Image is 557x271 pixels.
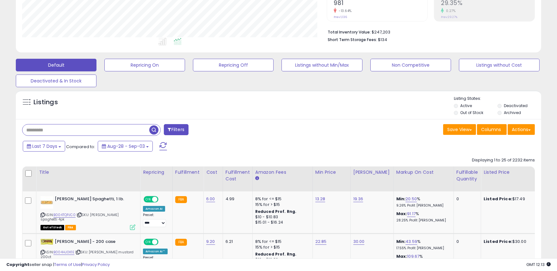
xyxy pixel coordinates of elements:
div: Listed Price [484,169,538,176]
div: seller snap | | [6,262,110,268]
b: Listed Price: [484,238,512,244]
div: 0 [456,239,476,244]
label: Archived [504,110,521,115]
button: Actions [508,124,535,135]
b: Listed Price: [484,196,512,202]
span: | SKU: [PERSON_NAME] mustard 200ct [40,250,134,259]
div: 8% for <= $15 [255,196,308,202]
a: 9.20 [206,238,215,245]
a: Terms of Use [54,262,81,268]
div: 8% for <= $15 [255,239,308,244]
span: 2025-09-11 12:13 GMT [526,262,551,268]
label: Deactivated [504,103,528,108]
a: 91.17 [407,211,416,217]
div: Amazon AI [143,206,165,212]
a: 6.00 [206,196,215,202]
div: % [396,239,449,250]
span: Last 7 Days [32,143,57,149]
b: Max: [396,211,407,217]
div: Amazon Fees [255,169,310,176]
button: Default [16,59,96,71]
button: Save View [443,124,476,135]
button: Last 7 Days [23,141,65,152]
span: Compared to: [66,144,95,150]
div: 0 [456,196,476,202]
div: 4.99 [226,196,248,202]
p: 9.26% Profit [PERSON_NAME] [396,203,449,208]
span: All listings that are currently out of stock and unavailable for purchase on Amazon [40,225,64,230]
p: 28.25% Profit [PERSON_NAME] [396,218,449,223]
div: Min Price [315,169,348,176]
small: -13.64% [337,9,352,13]
button: Columns [477,124,507,135]
div: Markup on Cost [396,169,451,176]
span: Aug-28 - Sep-03 [107,143,145,149]
b: Min: [396,196,406,202]
div: 15% for > $15 [255,244,308,250]
p: 17.55% Profit [PERSON_NAME] [396,246,449,250]
button: Repricing Off [193,59,274,71]
b: Reduced Prof. Rng. [255,251,297,257]
small: Prev: 1,136 [334,15,347,19]
button: Listings without Cost [459,59,540,71]
div: % [396,211,449,223]
label: Active [460,103,472,108]
span: FBA [65,225,76,230]
div: ASIN: [40,196,135,229]
small: Prev: 29.27% [441,15,457,19]
label: Out of Stock [460,110,483,115]
div: % [396,196,449,208]
p: Listing States: [454,96,541,102]
small: Amazon Fees. [255,176,259,181]
th: The percentage added to the cost of goods (COGS) that forms the calculator for Min & Max prices. [393,166,454,191]
div: 6.21 [226,239,248,244]
b: Reduced Prof. Rng. [255,209,297,214]
div: 15% for > $15 [255,202,308,208]
b: [PERSON_NAME] Spaghetti, 1 lb. [55,196,132,204]
span: ON [144,197,152,202]
div: $30.00 [484,239,536,244]
div: Displaying 1 to 25 of 2232 items [472,157,535,163]
button: Aug-28 - Sep-03 [98,141,153,152]
small: 0.27% [444,9,456,13]
a: 13.28 [315,196,325,202]
button: Deactivated & In Stock [16,75,96,87]
div: Repricing [143,169,170,176]
span: OFF [158,197,168,202]
a: 22.85 [315,238,327,245]
div: $17.49 [484,196,536,202]
div: Preset: [143,213,168,227]
li: $247,203 [328,28,530,35]
a: 19.36 [353,196,363,202]
button: Non Competitive [370,59,451,71]
a: 43.59 [405,238,417,245]
div: Cost [206,169,220,176]
b: Total Inventory Value: [328,29,371,35]
div: Amazon AI * [143,249,168,254]
div: Fulfillment Cost [226,169,250,182]
span: OFF [158,239,168,244]
button: Listings without Min/Max [282,59,362,71]
div: Fulfillable Quantity [456,169,478,182]
img: 41qi2eNlwtL._SL40_.jpg [40,239,53,245]
b: Min: [396,238,406,244]
a: 30.00 [353,238,365,245]
small: FBA [175,239,187,246]
small: FBA [175,196,187,203]
button: Filters [164,124,189,135]
div: Title [39,169,138,176]
button: Repricing On [104,59,185,71]
a: B004TQPJC0 [53,212,76,218]
div: $10 - $10.83 [255,214,308,220]
span: $134 [378,37,387,43]
b: Short Term Storage Fees: [328,37,377,42]
img: 41O9PgtMmkL._SL40_.jpg [40,196,53,209]
span: ON [144,239,152,244]
div: Fulfillment [175,169,201,176]
div: [PERSON_NAME] [353,169,391,176]
div: $15.01 - $16.24 [255,220,308,225]
a: Privacy Policy [82,262,110,268]
b: [PERSON_NAME] - 200 case [55,239,132,246]
h5: Listings [34,98,58,107]
a: B004HJ0K1E [53,250,74,255]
